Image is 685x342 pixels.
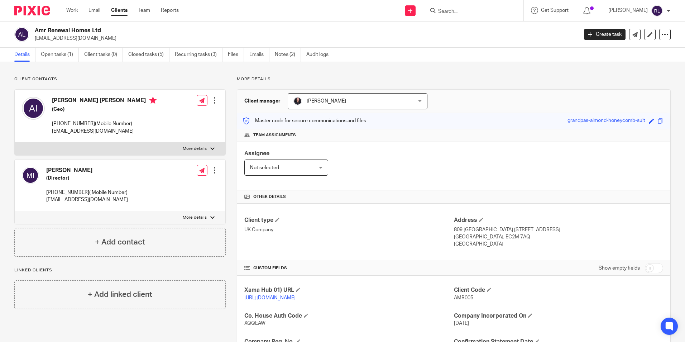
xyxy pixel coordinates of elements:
img: svg%3E [22,97,45,120]
span: Get Support [541,8,569,13]
h2: Amr Renewal Homes Ltd [35,27,465,34]
img: svg%3E [651,5,663,16]
h4: [PERSON_NAME] [PERSON_NAME] [52,97,157,106]
span: Assignee [244,151,269,156]
h4: Client type [244,217,454,224]
a: Email [88,7,100,14]
a: Open tasks (1) [41,48,79,62]
p: More details [183,215,207,220]
p: Master code for secure communications and files [243,117,366,124]
img: MicrosoftTeams-image.jfif [293,97,302,105]
img: svg%3E [14,27,29,42]
span: AMR005 [454,295,473,300]
a: Files [228,48,244,62]
p: [EMAIL_ADDRESS][DOMAIN_NAME] [46,196,128,203]
p: [GEOGRAPHIC_DATA], EC2M 7AQ [454,233,663,241]
h5: (Ceo) [52,106,157,113]
p: More details [183,146,207,152]
h4: Co. House Auth Code [244,312,454,320]
a: Recurring tasks (3) [175,48,222,62]
span: Team assignments [253,132,296,138]
p: [PHONE_NUMBER](Mobile Number) [52,120,157,127]
a: Create task [584,29,626,40]
p: 809 [GEOGRAPHIC_DATA] [STREET_ADDRESS] [454,226,663,233]
p: More details [237,76,671,82]
i: Primary [149,97,157,104]
h4: Xama Hub 01) URL [244,286,454,294]
h5: (Director) [46,175,128,182]
h4: Company Incorporated On [454,312,663,320]
a: Audit logs [306,48,334,62]
h3: Client manager [244,98,281,105]
p: [PHONE_NUMBER]( Mobile Number) [46,189,128,196]
p: UK Company [244,226,454,233]
label: Show empty fields [599,265,640,272]
a: Work [66,7,78,14]
a: Team [138,7,150,14]
h4: [PERSON_NAME] [46,167,128,174]
a: Client tasks (0) [84,48,123,62]
p: [EMAIL_ADDRESS][DOMAIN_NAME] [35,35,573,42]
p: [GEOGRAPHIC_DATA] [454,241,663,248]
span: [PERSON_NAME] [307,99,346,104]
input: Search [437,9,502,15]
img: svg%3E [22,167,39,184]
a: Emails [249,48,269,62]
a: Details [14,48,35,62]
img: Pixie [14,6,50,15]
h4: Client Code [454,286,663,294]
a: [URL][DOMAIN_NAME] [244,295,296,300]
p: [EMAIL_ADDRESS][DOMAIN_NAME] [52,128,157,135]
p: [PERSON_NAME] [608,7,648,14]
span: [DATE] [454,321,469,326]
a: Reports [161,7,179,14]
h4: CUSTOM FIELDS [244,265,454,271]
a: Closed tasks (5) [128,48,169,62]
p: Linked clients [14,267,226,273]
span: XQQEAW [244,321,265,326]
a: Notes (2) [275,48,301,62]
p: Client contacts [14,76,226,82]
div: grandpas-almond-honeycomb-suit [567,117,645,125]
h4: + Add contact [95,237,145,248]
h4: Address [454,217,663,224]
span: Other details [253,194,286,200]
a: Clients [111,7,128,14]
h4: + Add linked client [88,289,152,300]
span: Not selected [250,165,279,170]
